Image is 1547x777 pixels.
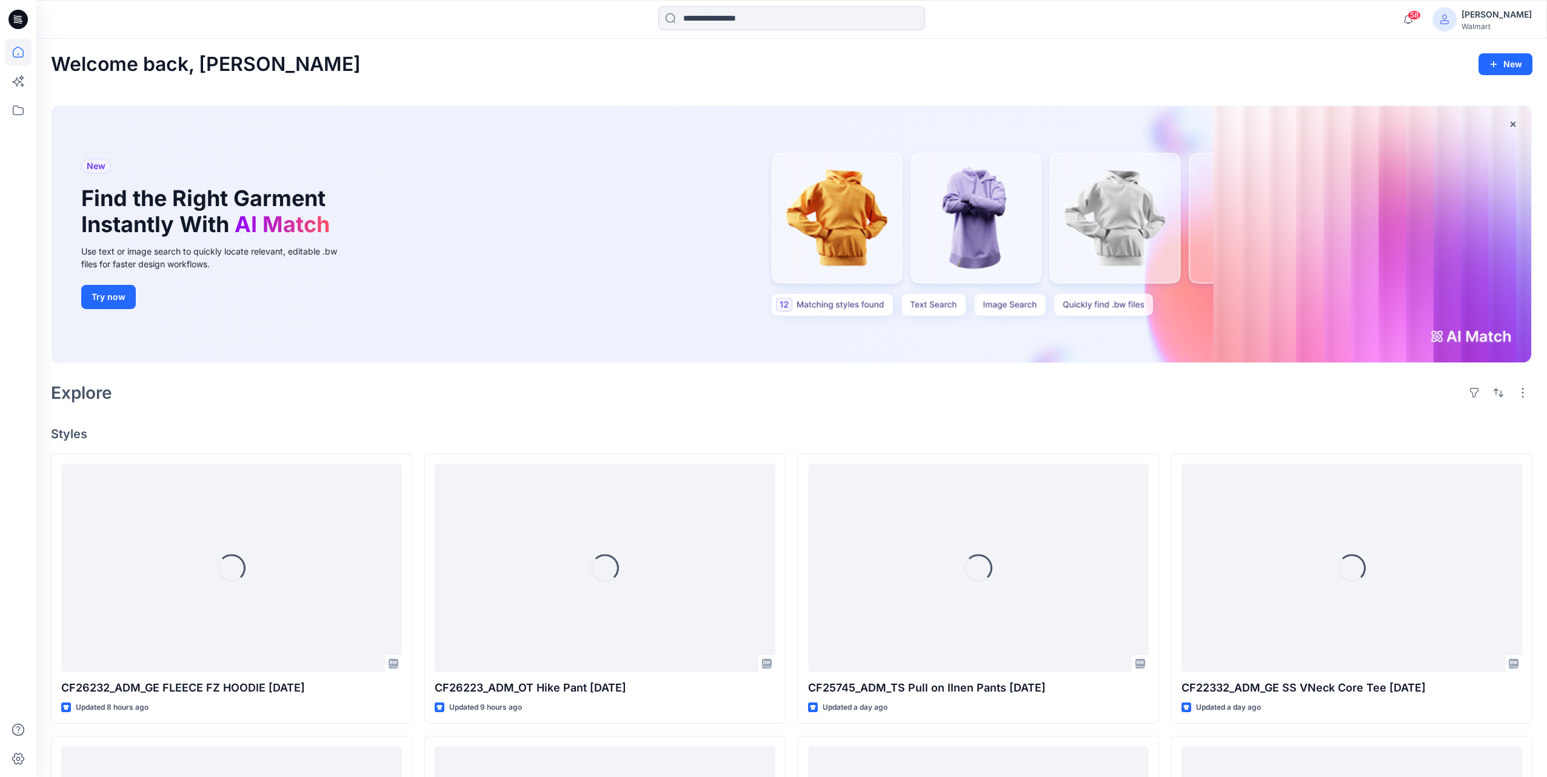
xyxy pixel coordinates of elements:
[51,383,112,402] h2: Explore
[808,679,1149,696] p: CF25745_ADM_TS Pull on lInen Pants [DATE]
[81,245,354,270] div: Use text or image search to quickly locate relevant, editable .bw files for faster design workflows.
[81,185,336,238] h1: Find the Right Garment Instantly With
[1181,679,1522,696] p: CF22332_ADM_GE SS VNeck Core Tee [DATE]
[823,701,887,714] p: Updated a day ago
[1440,15,1449,24] svg: avatar
[1408,10,1421,20] span: 58
[87,159,105,173] span: New
[1196,701,1261,714] p: Updated a day ago
[435,679,775,696] p: CF26223_ADM_OT Hike Pant [DATE]
[51,53,361,76] h2: Welcome back, [PERSON_NAME]
[61,679,402,696] p: CF26232_ADM_GE FLEECE FZ HOODIE [DATE]
[51,427,1532,441] h4: Styles
[235,211,330,238] span: AI Match
[76,701,149,714] p: Updated 8 hours ago
[1462,7,1532,22] div: [PERSON_NAME]
[1462,22,1532,31] div: Walmart
[449,701,522,714] p: Updated 9 hours ago
[81,285,136,309] button: Try now
[1479,53,1532,75] button: New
